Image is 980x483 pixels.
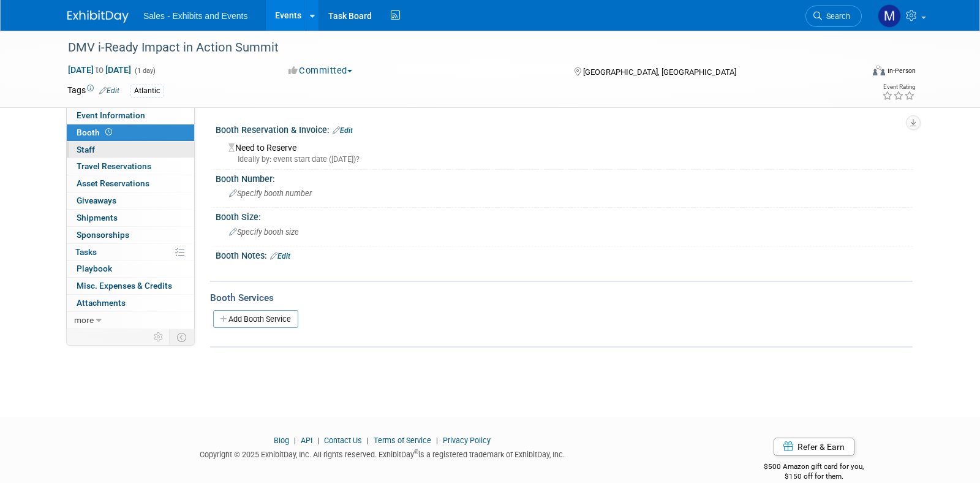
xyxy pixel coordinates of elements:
div: Event Format [790,64,916,82]
span: Giveaways [77,196,116,205]
span: Attachments [77,298,126,308]
span: more [74,315,94,325]
span: Staff [77,145,95,154]
a: Edit [333,126,353,135]
span: | [433,436,441,445]
div: DMV i-Ready Impact in Action Summit [64,37,843,59]
a: Booth [67,124,194,141]
span: Booth [77,127,115,137]
a: Privacy Policy [443,436,491,445]
div: Ideally by: event start date ([DATE])? [228,154,903,165]
a: Giveaways [67,192,194,209]
sup: ® [414,449,418,455]
a: Contact Us [324,436,362,445]
div: Booth Notes: [216,246,913,262]
a: Staff [67,142,194,158]
a: Edit [99,86,119,95]
a: Asset Reservations [67,175,194,192]
a: Edit [270,252,290,261]
div: Event Rating [882,84,915,90]
div: Booth Number: [216,170,913,185]
div: Booth Reservation & Invoice: [216,121,913,137]
div: $150 off for them. [715,471,913,482]
a: API [301,436,312,445]
td: Tags [67,84,119,98]
span: to [94,65,105,75]
a: Playbook [67,261,194,277]
span: Search [822,12,850,21]
span: Event Information [77,110,145,120]
a: Attachments [67,295,194,311]
span: [DATE] [DATE] [67,64,132,75]
div: In-Person [887,66,916,75]
img: ExhibitDay [67,10,129,23]
a: Add Booth Service [213,310,298,328]
div: Booth Services [210,291,913,305]
a: Sponsorships [67,227,194,243]
div: Booth Size: [216,208,913,223]
span: [GEOGRAPHIC_DATA], [GEOGRAPHIC_DATA] [583,67,736,77]
a: Refer & Earn [774,438,854,456]
a: Event Information [67,107,194,124]
img: Megan Hunter [878,4,901,28]
span: | [314,436,322,445]
a: Search [805,6,862,27]
span: Playbook [77,264,112,273]
a: Blog [274,436,289,445]
span: Misc. Expenses & Credits [77,281,172,291]
span: Specify booth size [229,227,299,237]
a: more [67,312,194,329]
button: Committed [284,64,357,77]
img: Format-Inperson.png [873,66,885,75]
span: Tasks [75,247,97,257]
a: Shipments [67,210,194,226]
div: Need to Reserve [225,139,903,165]
span: Travel Reservations [77,161,151,171]
td: Toggle Event Tabs [170,329,195,345]
a: Terms of Service [374,436,431,445]
span: Booth not reserved yet [103,127,115,137]
span: | [364,436,372,445]
td: Personalize Event Tab Strip [148,329,170,345]
a: Travel Reservations [67,158,194,175]
a: Misc. Expenses & Credits [67,278,194,294]
span: Sales - Exhibits and Events [143,11,247,21]
div: $500 Amazon gift card for you, [715,454,913,482]
span: Shipments [77,213,118,222]
span: Sponsorships [77,230,129,240]
div: Atlantic [130,85,164,97]
span: (1 day) [134,67,156,75]
span: Asset Reservations [77,178,149,188]
span: Specify booth number [229,189,312,198]
a: Tasks [67,244,194,261]
div: Copyright © 2025 ExhibitDay, Inc. All rights reserved. ExhibitDay is a registered trademark of Ex... [67,446,697,460]
span: | [291,436,299,445]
